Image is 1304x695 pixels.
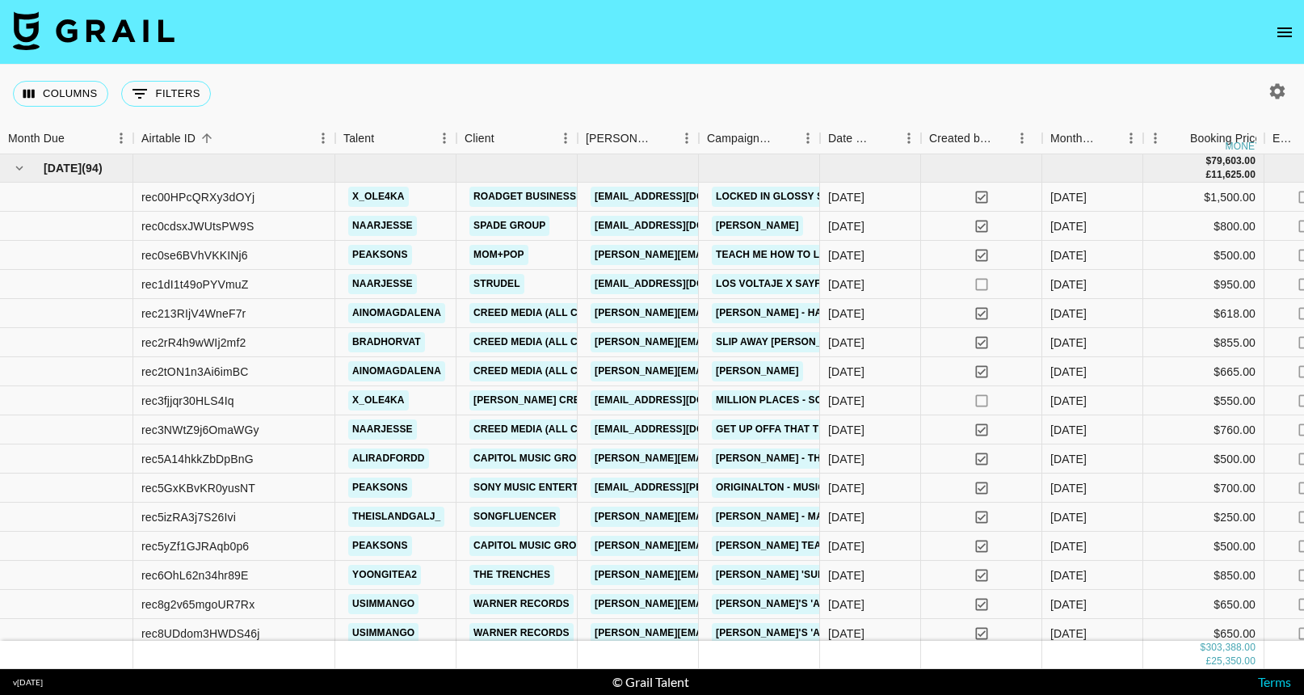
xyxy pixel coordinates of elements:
a: peaksons [348,245,412,265]
div: $665.00 [1143,357,1264,386]
div: rec5yZf1GJRAqb0p6 [141,538,249,554]
div: $550.00 [1143,386,1264,415]
a: Creed Media (All Campaigns) [469,332,637,352]
div: money [1226,141,1262,151]
a: [EMAIL_ADDRESS][PERSON_NAME][DOMAIN_NAME] [591,478,854,498]
div: $855.00 [1143,328,1264,357]
a: Warner Records [469,594,574,614]
div: May '25 [1050,422,1087,438]
button: Sort [874,127,897,150]
div: $250.00 [1143,503,1264,532]
div: $500.00 [1143,532,1264,561]
div: rec5GxKBvKR0yusNT [141,480,255,496]
div: Campaign (Type) [699,123,820,154]
div: 28/05/2025 [828,509,864,525]
button: Sort [65,127,87,150]
div: 23/05/2025 [828,189,864,205]
a: Get Up Offa That Thing [712,419,848,440]
div: v [DATE] [13,677,43,688]
a: peaksons [348,536,412,556]
a: [PERSON_NAME][EMAIL_ADDRESS][DOMAIN_NAME] [591,565,854,585]
div: rec00HPcQRXy3dOYj [141,189,254,205]
div: Date Created [820,123,921,154]
a: usimmango [348,623,419,643]
div: 09/05/2025 [828,335,864,351]
div: May '25 [1050,218,1087,234]
div: Booking Price [1190,123,1261,154]
div: Expenses: Remove Commission? [1272,123,1295,154]
a: [PERSON_NAME][EMAIL_ADDRESS][DOMAIN_NAME] [591,245,854,265]
div: 303,388.00 [1205,641,1256,655]
a: Sony Music Entertainment Germany GmbH [469,478,713,498]
div: $1,500.00 [1143,183,1264,212]
div: Month Due [8,123,65,154]
a: naarjesse [348,216,417,236]
a: [EMAIL_ADDRESS][DOMAIN_NAME] [591,390,772,411]
a: [PERSON_NAME][EMAIL_ADDRESS][PERSON_NAME][DOMAIN_NAME] [591,623,937,643]
a: [PERSON_NAME][EMAIL_ADDRESS][PERSON_NAME][DOMAIN_NAME] [591,449,937,469]
div: $ [1201,641,1206,655]
div: rec1dI1t49oPYVmuZ [141,276,249,293]
div: Booker [578,123,699,154]
div: Talent [343,123,374,154]
a: [PERSON_NAME][EMAIL_ADDRESS][DOMAIN_NAME] [591,303,854,323]
button: Select columns [13,81,108,107]
div: [PERSON_NAME] [586,123,652,154]
a: [PERSON_NAME]'s 'Assumptions (slowed) [712,594,942,614]
a: Originalton - Music You Need [712,478,883,498]
a: Mom+Pop [469,245,528,265]
div: rec8UDdom3HWDS46j [141,625,259,642]
div: May '25 [1050,189,1087,205]
div: 09/05/2025 [828,625,864,642]
button: Sort [992,127,1015,150]
a: x_ole4ka [348,390,409,411]
a: [PERSON_NAME][EMAIL_ADDRESS][DOMAIN_NAME] [591,507,854,527]
a: [EMAIL_ADDRESS][DOMAIN_NAME] [591,274,772,294]
button: Menu [432,126,456,150]
div: 13/05/2025 [828,596,864,613]
div: May '25 [1050,451,1087,467]
div: Talent [335,123,456,154]
a: aliradfordd [348,449,429,469]
a: Spade Group [469,216,549,236]
div: May '25 [1050,305,1087,322]
div: rec2rR4h9wWIj2mf2 [141,335,246,351]
div: $700.00 [1143,474,1264,503]
div: £ [1205,655,1211,668]
a: [PERSON_NAME] - Hairdresser [712,303,884,323]
div: 21/05/2025 [828,218,864,234]
div: Client [465,123,494,154]
a: [EMAIL_ADDRESS][DOMAIN_NAME] [591,216,772,236]
div: May '25 [1050,480,1087,496]
div: $650.00 [1143,590,1264,619]
div: Date Created [828,123,874,154]
a: Creed Media (All Campaigns) [469,419,637,440]
div: May '25 [1050,567,1087,583]
div: 19/05/2025 [828,393,864,409]
div: Month Due [1050,123,1096,154]
a: Capitol Music Group [469,536,594,556]
div: $618.00 [1143,299,1264,328]
button: hide children [8,157,31,179]
button: Sort [1096,127,1119,150]
button: Menu [109,126,133,150]
div: rec2tON1n3Ai6imBC [141,364,249,380]
div: $950.00 [1143,270,1264,299]
div: 29/05/2025 [828,305,864,322]
div: rec5izRA3j7S26Ivi [141,509,236,525]
div: 18/05/2025 [828,247,864,263]
div: 21/05/2025 [828,276,864,293]
a: [PERSON_NAME] - Thinking of You x Louaira [712,449,957,469]
div: May '25 [1050,276,1087,293]
div: $800.00 [1143,212,1264,241]
button: Menu [1010,126,1034,150]
div: $850.00 [1143,561,1264,590]
div: Client [456,123,578,154]
div: 20/05/2025 [828,451,864,467]
div: May '25 [1050,393,1087,409]
a: Roadget Business [DOMAIN_NAME]. [469,187,667,207]
a: x_ole4ka [348,187,409,207]
a: yoongitea2 [348,565,421,585]
div: rec6OhL62n34hr89E [141,567,249,583]
div: rec3fjjqr30HLS4Iq [141,393,234,409]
